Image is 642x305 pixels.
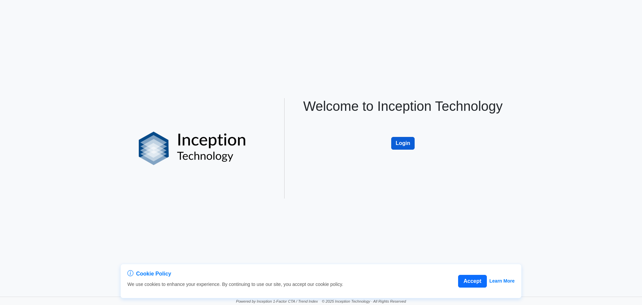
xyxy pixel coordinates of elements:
[391,137,415,150] button: Login
[297,98,509,114] h1: Welcome to Inception Technology
[127,281,343,288] p: We use cookies to enhance your experience. By continuing to use our site, you accept our cookie p...
[136,270,171,278] span: Cookie Policy
[391,130,415,136] a: Login
[458,275,487,288] button: Accept
[490,278,515,285] a: Learn More
[139,132,246,165] img: logo%20black.png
